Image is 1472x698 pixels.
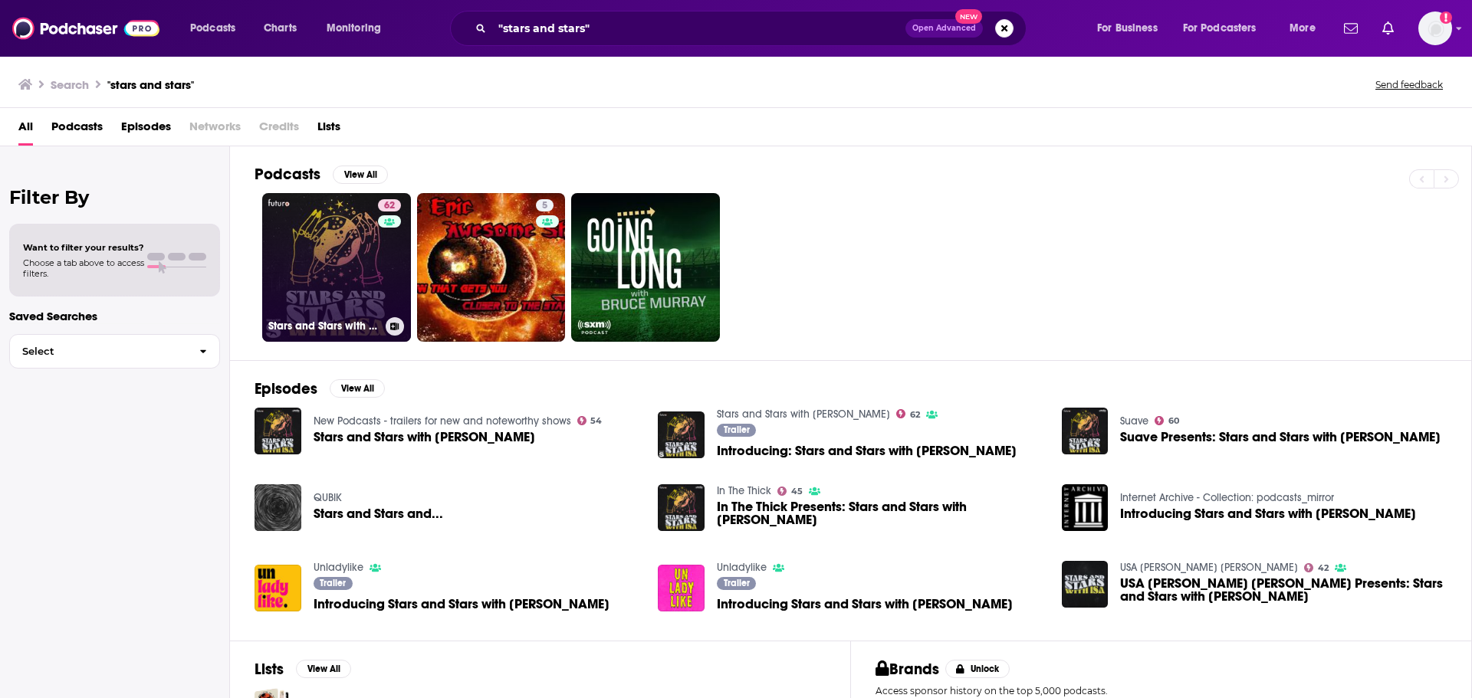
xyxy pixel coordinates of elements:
[384,198,395,214] span: 62
[910,411,920,418] span: 62
[1120,415,1148,428] a: Suave
[18,114,33,146] a: All
[876,685,1447,696] p: Access sponsor history on the top 5,000 podcasts.
[12,14,159,43] img: Podchaser - Follow, Share and Rate Podcasts
[955,9,983,24] span: New
[1062,408,1109,454] img: Suave Presents: Stars and Stars with Isa
[314,415,571,428] a: New Podcasts - trailers for new and noteworthy shows
[777,487,803,496] a: 45
[314,431,535,444] span: Stars and Stars with [PERSON_NAME]
[791,488,803,495] span: 45
[255,484,301,531] img: Stars and Stars and...
[1418,11,1452,45] span: Logged in as ereardon
[255,408,301,454] img: Stars and Stars with Isa
[1097,18,1158,39] span: For Business
[255,660,351,679] a: ListsView All
[333,165,388,184] button: View All
[10,346,187,356] span: Select
[107,77,194,92] h3: "stars and stars"
[1120,561,1298,574] a: USA v. García Luna
[717,408,890,421] a: Stars and Stars with Isa
[179,16,255,41] button: open menu
[417,193,566,342] a: 5
[1440,11,1452,24] svg: Add a profile image
[320,578,346,588] span: Trailer
[1183,18,1257,39] span: For Podcasters
[189,114,241,146] span: Networks
[536,199,554,211] a: 5
[255,165,320,184] h2: Podcasts
[1062,484,1109,531] img: Introducing Stars and Stars with Isa
[896,409,920,418] a: 62
[1062,561,1109,608] a: USA v. García Luna Presents: Stars and Stars with Isa
[717,598,1013,611] a: Introducing Stars and Stars with Isa
[1338,15,1364,41] a: Show notifications dropdown
[658,565,705,611] a: Introducing Stars and Stars with Isa
[264,18,297,39] span: Charts
[1173,16,1279,41] button: open menu
[465,11,1041,46] div: Search podcasts, credits, & more...
[327,18,381,39] span: Monitoring
[314,598,609,611] a: Introducing Stars and Stars with Isa
[262,193,411,342] a: 62Stars and Stars with [PERSON_NAME]
[1376,15,1400,41] a: Show notifications dropdown
[590,418,602,424] span: 54
[724,425,750,434] span: Trailer
[255,379,317,398] h2: Episodes
[51,114,103,146] a: Podcasts
[314,561,363,574] a: Unladylike
[658,411,705,458] img: Introducing: Stars and Stars with Isa
[658,484,705,531] img: In The Thick Presents: Stars and Stars with Isa
[378,199,401,211] a: 62
[314,598,609,611] span: Introducing Stars and Stars with [PERSON_NAME]
[314,431,535,444] a: Stars and Stars with Isa
[717,484,771,497] a: In The Thick
[314,507,443,520] a: Stars and Stars and...
[23,242,144,253] span: Want to filter your results?
[1120,491,1334,504] a: Internet Archive - Collection: podcasts_mirror
[1371,78,1447,91] button: Send feedback
[254,16,306,41] a: Charts
[1120,507,1416,520] a: Introducing Stars and Stars with Isa
[724,578,750,588] span: Trailer
[9,186,220,208] h2: Filter By
[316,16,401,41] button: open menu
[190,18,235,39] span: Podcasts
[717,444,1017,457] span: Introducing: Stars and Stars with [PERSON_NAME]
[121,114,171,146] a: Episodes
[717,598,1013,611] span: Introducing Stars and Stars with [PERSON_NAME]
[314,491,342,504] a: QUBIK
[717,444,1017,457] a: Introducing: Stars and Stars with Isa
[717,500,1043,526] a: In The Thick Presents: Stars and Stars with Isa
[912,25,976,32] span: Open Advanced
[1120,507,1416,520] span: Introducing Stars and Stars with [PERSON_NAME]
[542,198,547,214] span: 5
[1418,11,1452,45] button: Show profile menu
[296,660,351,678] button: View All
[317,114,340,146] a: Lists
[255,565,301,611] img: Introducing Stars and Stars with Isa
[268,320,379,333] h3: Stars and Stars with [PERSON_NAME]
[1168,418,1179,424] span: 60
[1120,431,1441,444] span: Suave Presents: Stars and Stars with [PERSON_NAME]
[259,114,299,146] span: Credits
[255,660,284,679] h2: Lists
[1120,577,1447,603] a: USA v. García Luna Presents: Stars and Stars with Isa
[905,19,983,38] button: Open AdvancedNew
[876,660,939,679] h2: Brands
[717,561,767,574] a: Unladylike
[9,309,220,323] p: Saved Searches
[1318,565,1329,572] span: 42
